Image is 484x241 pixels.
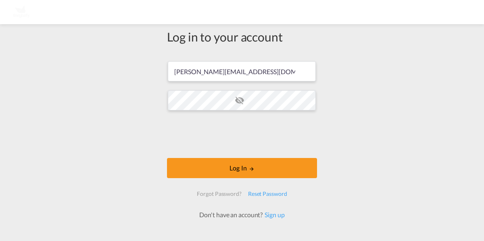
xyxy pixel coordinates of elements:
input: Enter email/phone number [168,61,316,81]
div: Log in to your account [167,28,317,45]
a: Sign up [263,211,284,218]
iframe: reCAPTCHA [181,118,303,150]
md-icon: icon-eye-off [235,96,244,105]
img: 3d225a30cc1e11efa36889090031b57f.png [12,3,30,21]
div: Don't have an account? [190,210,293,219]
button: LOGIN [167,158,317,178]
div: Forgot Password? [194,187,244,201]
div: Reset Password [245,187,290,201]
